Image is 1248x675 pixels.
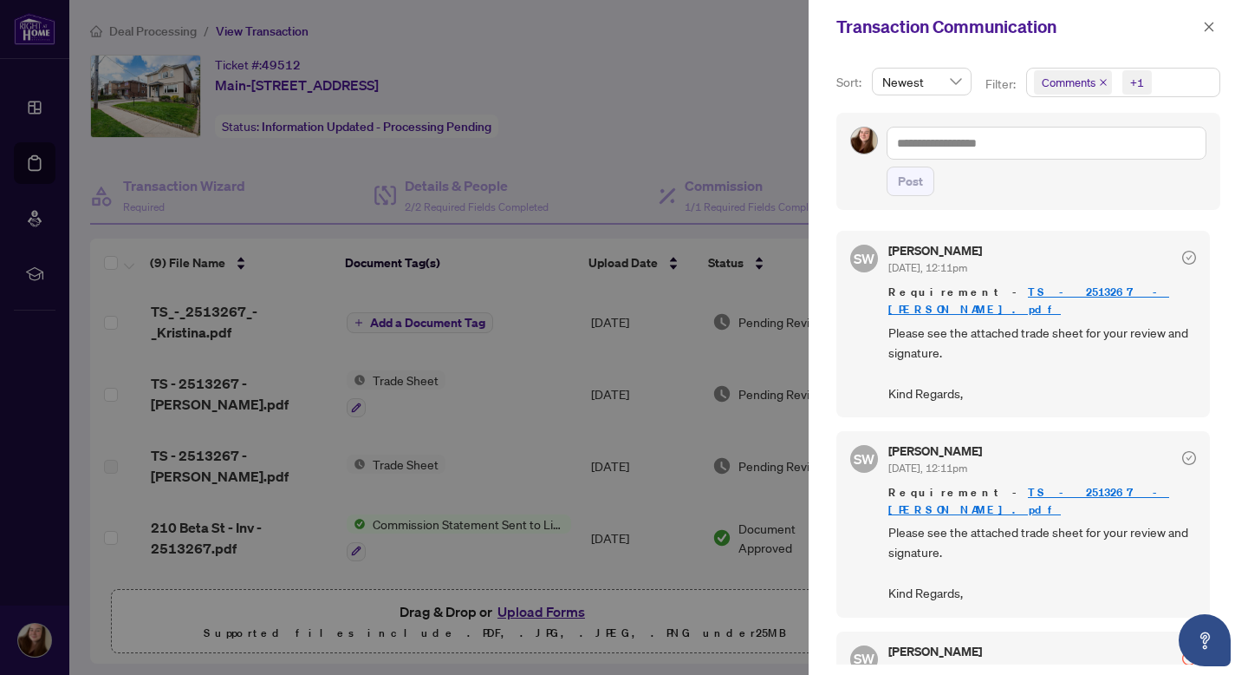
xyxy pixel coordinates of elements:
[1099,78,1108,87] span: close
[888,646,982,658] h5: [PERSON_NAME]
[851,128,877,154] img: Profile Icon
[887,167,934,196] button: Post
[888,485,1169,517] a: TS - 2513267 - [PERSON_NAME].pdf
[1130,74,1144,91] div: +1
[888,261,967,274] span: [DATE], 12:11pm
[854,248,875,270] span: SW
[1182,652,1196,665] span: stop
[1182,451,1196,465] span: check-circle
[1042,74,1095,91] span: Comments
[836,14,1198,40] div: Transaction Communication
[888,284,1196,318] span: Requirement -
[836,73,865,92] p: Sort:
[888,662,967,675] span: [DATE], 12:04pm
[888,462,967,475] span: [DATE], 12:11pm
[985,75,1018,94] p: Filter:
[854,448,875,469] span: SW
[888,323,1196,404] span: Please see the attached trade sheet for your review and signature. Kind Regards,
[888,484,1196,519] span: Requirement -
[888,285,1169,317] a: TS - 2513267 - [PERSON_NAME].pdf
[1203,21,1215,33] span: close
[854,648,875,670] span: SW
[888,245,982,257] h5: [PERSON_NAME]
[1182,251,1196,265] span: check-circle
[882,69,961,95] span: Newest
[888,522,1196,604] span: Please see the attached trade sheet for your review and signature. Kind Regards,
[1034,70,1112,95] span: Comments
[888,445,982,457] h5: [PERSON_NAME]
[1179,614,1231,666] button: Open asap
